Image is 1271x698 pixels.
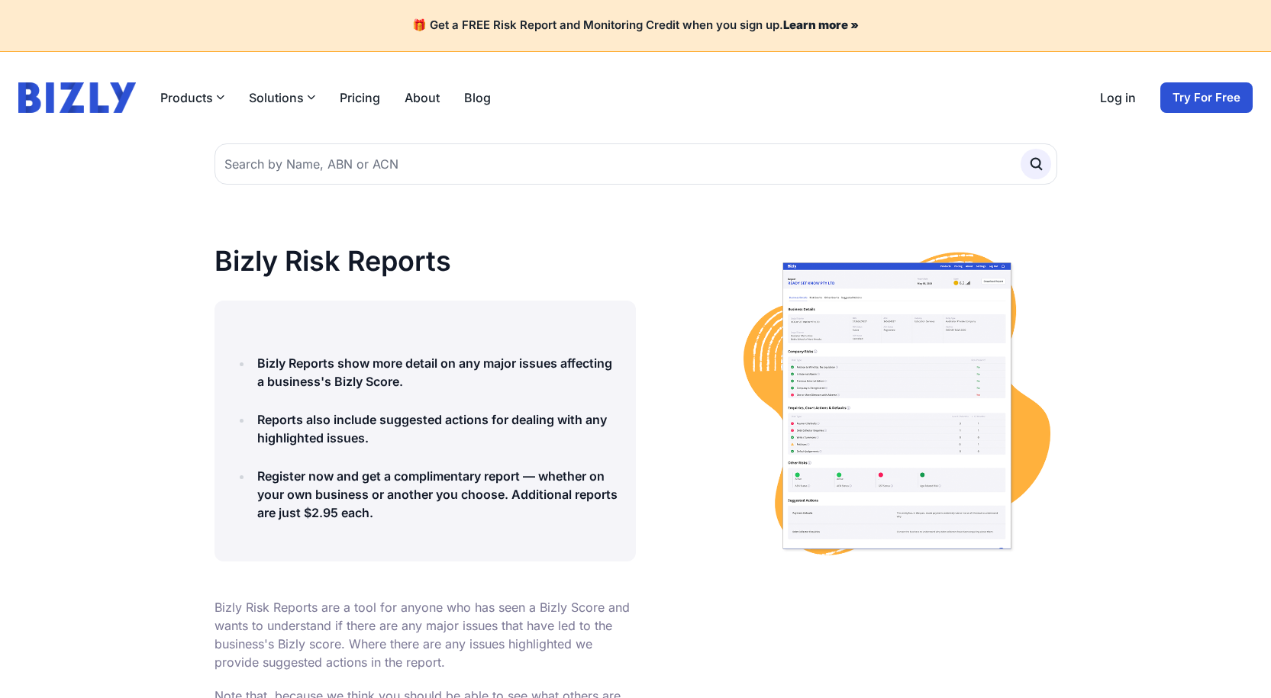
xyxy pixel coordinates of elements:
[160,88,224,107] button: Products
[405,88,440,107] a: About
[783,18,859,32] a: Learn more »
[257,410,618,447] h4: Reports also include suggested actions for dealing with any highlighted issues.
[737,246,1057,566] img: report
[1100,88,1136,107] a: Log in
[215,598,636,671] p: Bizly Risk Reports are a tool for anyone who has seen a Bizly Score and wants to understand if th...
[340,88,380,107] a: Pricing
[464,88,491,107] a: Blog
[257,467,618,522] h4: Register now and get a complimentary report — whether on your own business or another you choose....
[215,143,1057,185] input: Search by Name, ABN or ACN
[249,88,315,107] button: Solutions
[215,246,636,276] h1: Bizly Risk Reports
[257,354,618,391] h4: Bizly Reports show more detail on any major issues affecting a business's Bizly Score.
[18,18,1253,33] h4: 🎁 Get a FREE Risk Report and Monitoring Credit when you sign up.
[1160,82,1253,113] a: Try For Free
